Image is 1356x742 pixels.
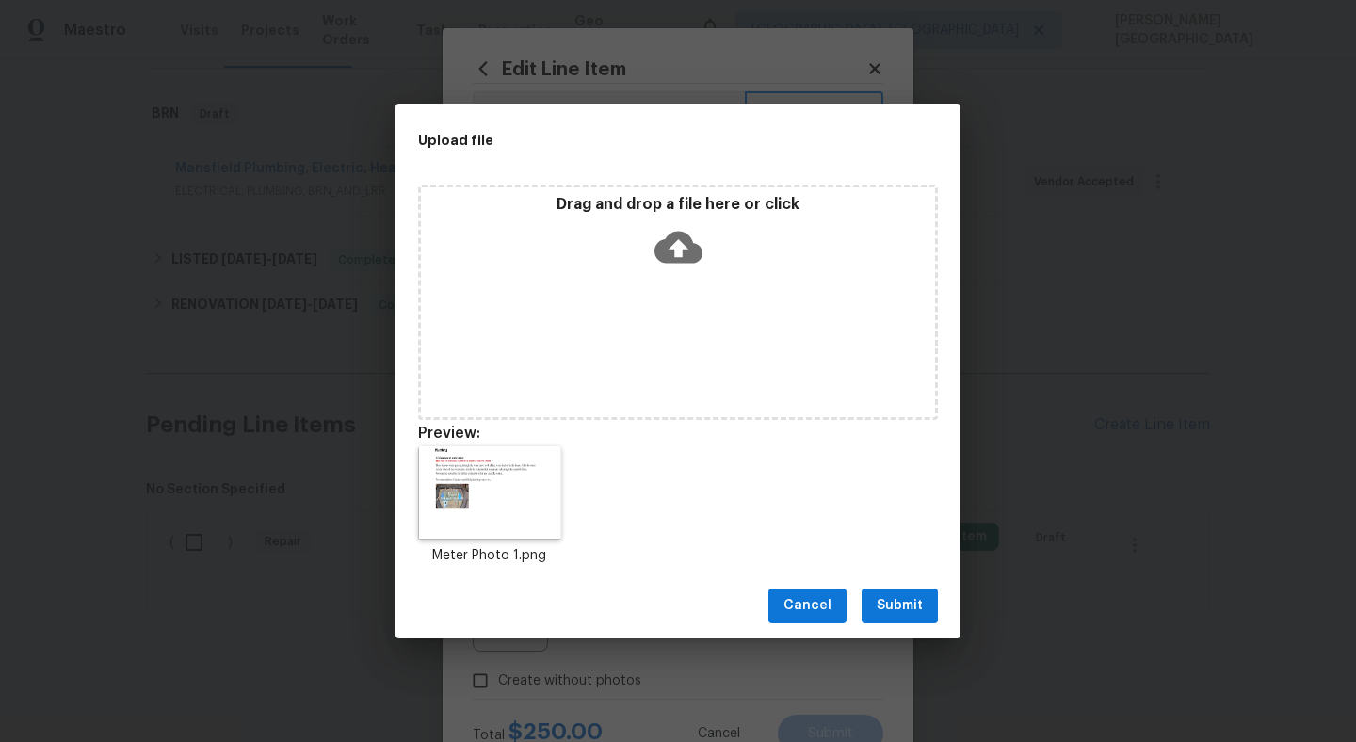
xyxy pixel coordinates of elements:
p: Drag and drop a file here or click [421,195,935,215]
button: Cancel [768,589,847,623]
img: si8eFuIzAQIECBAgQIAAAQIECBAgQIAAga+DwP8BuVNcJ5klQLkAAAAASUVORK5CYII= [418,446,561,540]
button: Submit [862,589,938,623]
span: Submit [877,594,923,618]
p: Meter Photo 1.png [418,546,561,566]
h2: Upload file [418,130,853,151]
span: Cancel [783,594,831,618]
